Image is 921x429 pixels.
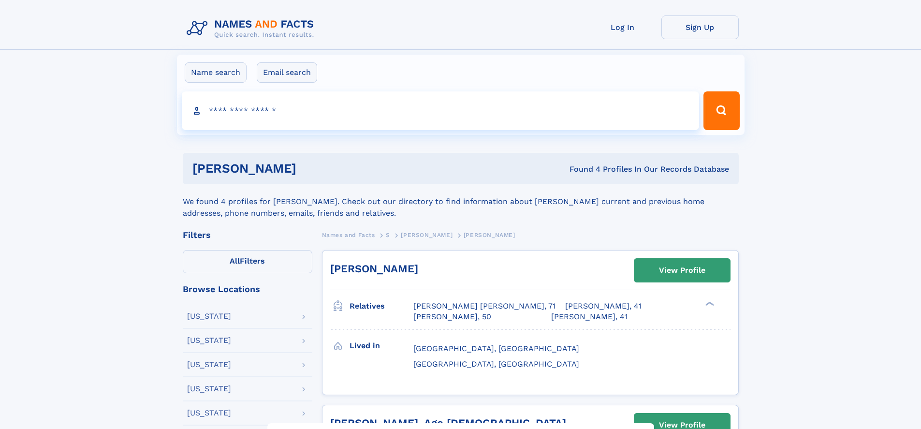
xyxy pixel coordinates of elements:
div: [US_STATE] [187,409,231,417]
a: [PERSON_NAME] [401,229,453,241]
a: [PERSON_NAME], 41 [565,301,642,311]
div: Browse Locations [183,285,312,294]
span: S [386,232,390,238]
a: Log In [584,15,661,39]
a: [PERSON_NAME], Age [DEMOGRAPHIC_DATA] [330,417,566,429]
h3: Lived in [350,338,413,354]
div: [US_STATE] [187,361,231,369]
span: [GEOGRAPHIC_DATA], [GEOGRAPHIC_DATA] [413,344,579,353]
input: search input [182,91,700,130]
a: S [386,229,390,241]
div: [US_STATE] [187,312,231,320]
h1: [PERSON_NAME] [192,163,433,175]
span: [PERSON_NAME] [401,232,453,238]
span: All [230,256,240,266]
div: ❯ [703,301,715,307]
a: Names and Facts [322,229,375,241]
img: Logo Names and Facts [183,15,322,42]
div: [US_STATE] [187,385,231,393]
div: Filters [183,231,312,239]
span: [GEOGRAPHIC_DATA], [GEOGRAPHIC_DATA] [413,359,579,369]
div: [US_STATE] [187,337,231,344]
div: We found 4 profiles for [PERSON_NAME]. Check out our directory to find information about [PERSON_... [183,184,739,219]
div: View Profile [659,259,705,281]
a: Sign Up [661,15,739,39]
a: [PERSON_NAME], 41 [551,311,628,322]
a: [PERSON_NAME] [PERSON_NAME], 71 [413,301,556,311]
span: [PERSON_NAME] [464,232,515,238]
a: View Profile [634,259,730,282]
button: Search Button [703,91,739,130]
h3: Relatives [350,298,413,314]
label: Filters [183,250,312,273]
a: [PERSON_NAME] [330,263,418,275]
div: Found 4 Profiles In Our Records Database [433,164,729,175]
a: [PERSON_NAME], 50 [413,311,491,322]
label: Name search [185,62,247,83]
label: Email search [257,62,317,83]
